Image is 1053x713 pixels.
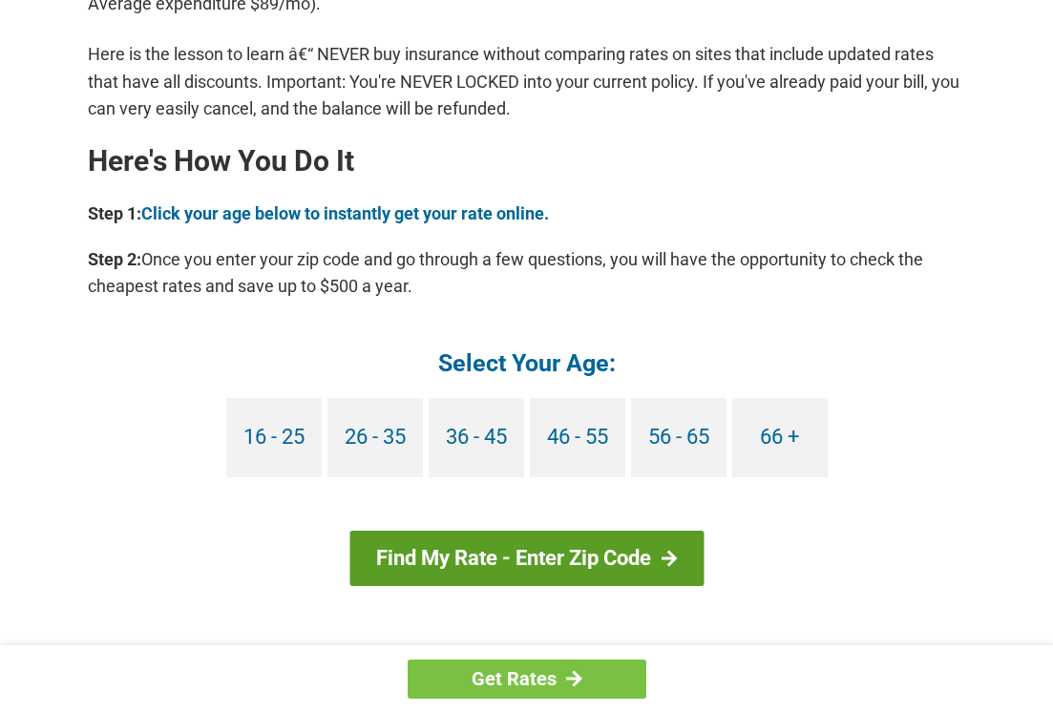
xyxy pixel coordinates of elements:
[88,246,966,300] p: Once you enter your zip code and go through a few questions, you will have the opportunity to che...
[631,398,727,477] a: 56 - 65
[88,203,141,223] b: Step 1:
[408,660,646,699] a: Get Rates
[141,203,549,223] a: Click your age below to instantly get your rate online.
[429,398,524,477] a: 36 - 45
[732,398,828,477] a: 66 +
[88,41,966,121] p: Here is the lesson to learn â€“ NEVER buy insurance without comparing rates on sites that include...
[349,531,704,586] a: Find My Rate - Enter Zip Code
[226,398,322,477] a: 16 - 25
[88,249,141,269] b: Step 2:
[530,398,625,477] a: 46 - 55
[88,347,966,379] h4: Select Your Age:
[88,146,966,177] h2: Here's How You Do It
[327,398,423,477] a: 26 - 35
